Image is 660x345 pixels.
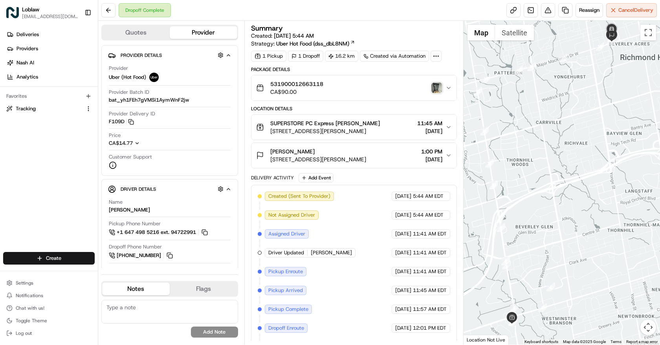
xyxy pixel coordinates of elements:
[473,87,482,96] div: 13
[395,249,411,256] span: [DATE]
[109,140,178,147] button: CA$14.77
[35,83,108,89] div: We're available if you need us!
[8,31,143,44] p: Welcome 👋
[6,6,19,19] img: Loblaw
[121,52,162,58] span: Provider Details
[466,334,491,345] img: Google
[489,181,498,189] div: 10
[102,26,170,39] button: Quotes
[413,249,447,256] span: 11:41 AM EDT
[16,292,43,299] span: Notifications
[510,303,519,312] div: 6
[3,277,95,288] button: Settings
[497,223,505,232] div: 9
[268,249,304,256] span: Driver Updated
[563,340,606,344] span: Map data ©2025 Google
[121,186,156,192] span: Driver Details
[559,54,568,62] div: 17
[122,100,143,110] button: See all
[395,193,411,200] span: [DATE]
[421,148,442,155] span: 1:00 PM
[108,183,231,195] button: Driver Details
[514,66,523,75] div: 15
[480,127,489,135] div: 12
[108,49,231,62] button: Provider Details
[8,135,20,148] img: Loblaw 12 agents
[8,75,22,89] img: 1736555255976-a54dd68f-1ca7-489b-9aae-adbdc363a1c4
[3,315,95,326] button: Toggle Theme
[251,66,457,73] div: Package Details
[501,257,510,265] div: 8
[576,3,603,17] button: Reassign
[268,230,305,237] span: Assigned Driver
[606,3,657,17] button: CancelDelivery
[109,74,146,81] span: Uber (Hot Food)
[109,89,149,96] span: Provider Batch ID
[16,305,44,311] span: Chat with us!
[72,122,88,128] span: [DATE]
[485,159,494,168] div: 11
[22,13,78,20] span: [EMAIL_ADDRESS][DOMAIN_NAME]
[288,51,323,62] div: 1 Dropoff
[55,194,95,201] a: Powered byPylon
[413,325,446,332] span: 12:01 PM EDT
[413,193,444,200] span: 5:44 AM EDT
[495,25,534,40] button: Show satellite imagery
[395,306,411,313] span: [DATE]
[46,255,61,262] span: Create
[508,317,517,326] div: 5
[170,26,237,39] button: Provider
[395,212,411,219] span: [DATE]
[395,287,411,294] span: [DATE]
[102,283,170,295] button: Notes
[109,65,128,72] span: Provider
[109,118,134,125] button: F109D
[78,195,95,201] span: Pylon
[413,268,447,275] span: 11:41 AM EDT
[640,25,656,40] button: Toggle fullscreen view
[467,25,495,40] button: Show street map
[8,176,14,183] div: 📗
[431,82,442,93] img: photo_proof_of_delivery image
[251,51,286,62] div: 1 Pickup
[109,220,161,227] span: Pickup Phone Number
[311,249,352,256] span: [PERSON_NAME]
[251,175,294,181] div: Delivery Activity
[109,228,209,237] a: +1 647 498 5216 ext. 94722991
[5,172,63,186] a: 📗Knowledge Base
[3,71,98,83] a: Analytics
[170,283,237,295] button: Flags
[117,229,196,236] span: +1 647 498 5216 ext. 94722991
[109,199,123,206] span: Name
[251,115,456,140] button: SUPERSTORE PC Express [PERSON_NAME][STREET_ADDRESS][PERSON_NAME]11:45 AM[DATE]
[546,283,555,291] div: 1
[8,102,50,108] div: Past conversations
[251,75,456,100] button: 531900012663118CA$90.00photo_proof_of_delivery image
[109,132,121,139] span: Price
[596,42,604,51] div: 18
[16,330,32,336] span: Log out
[72,143,88,149] span: [DATE]
[134,77,143,87] button: Start new chat
[270,155,366,163] span: [STREET_ADDRESS][PERSON_NAME]
[268,306,308,313] span: Pickup Complete
[68,122,70,128] span: •
[413,306,447,313] span: 11:57 AM EDT
[66,176,73,183] div: 💻
[270,88,323,96] span: CA$90.00
[22,5,39,13] span: Loblaw
[109,251,174,260] a: [PHONE_NUMBER]
[421,155,442,163] span: [DATE]
[3,328,95,339] button: Log out
[251,106,457,112] div: Location Details
[502,261,511,269] div: 7
[524,339,558,345] button: Keyboard shortcuts
[16,59,34,66] span: Nash AI
[16,318,47,324] span: Toggle Theme
[626,340,658,344] a: Report a map error
[74,175,126,183] span: API Documentation
[16,105,36,112] span: Tracking
[6,105,82,112] a: Tracking
[268,268,303,275] span: Pickup Enroute
[268,287,303,294] span: Pickup Arrived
